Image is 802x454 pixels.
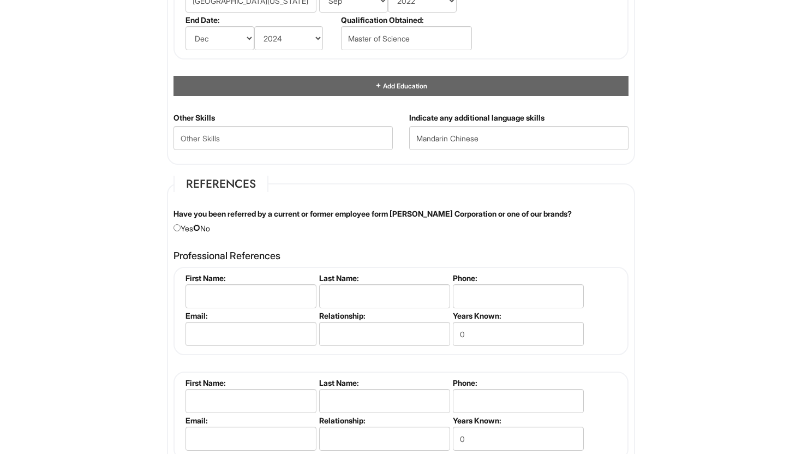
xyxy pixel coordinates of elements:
[409,126,629,150] input: Additional Language Skills
[319,416,448,425] label: Relationship:
[409,112,544,123] label: Indicate any additional language skills
[185,273,315,283] label: First Name:
[453,311,582,320] label: Years Known:
[453,273,582,283] label: Phone:
[173,176,268,192] legend: References
[453,416,582,425] label: Years Known:
[319,311,448,320] label: Relationship:
[341,15,470,25] label: Qualification Obtained:
[173,126,393,150] input: Other Skills
[173,250,629,261] h4: Professional References
[173,208,572,219] label: Have you been referred by a current or former employee form [PERSON_NAME] Corporation or one of o...
[185,15,337,25] label: End Date:
[375,82,427,90] a: Add Education
[173,112,215,123] label: Other Skills
[453,378,582,387] label: Phone:
[319,273,448,283] label: Last Name:
[185,378,315,387] label: First Name:
[165,208,637,234] div: Yes No
[382,82,427,90] span: Add Education
[185,416,315,425] label: Email:
[319,378,448,387] label: Last Name:
[185,311,315,320] label: Email:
